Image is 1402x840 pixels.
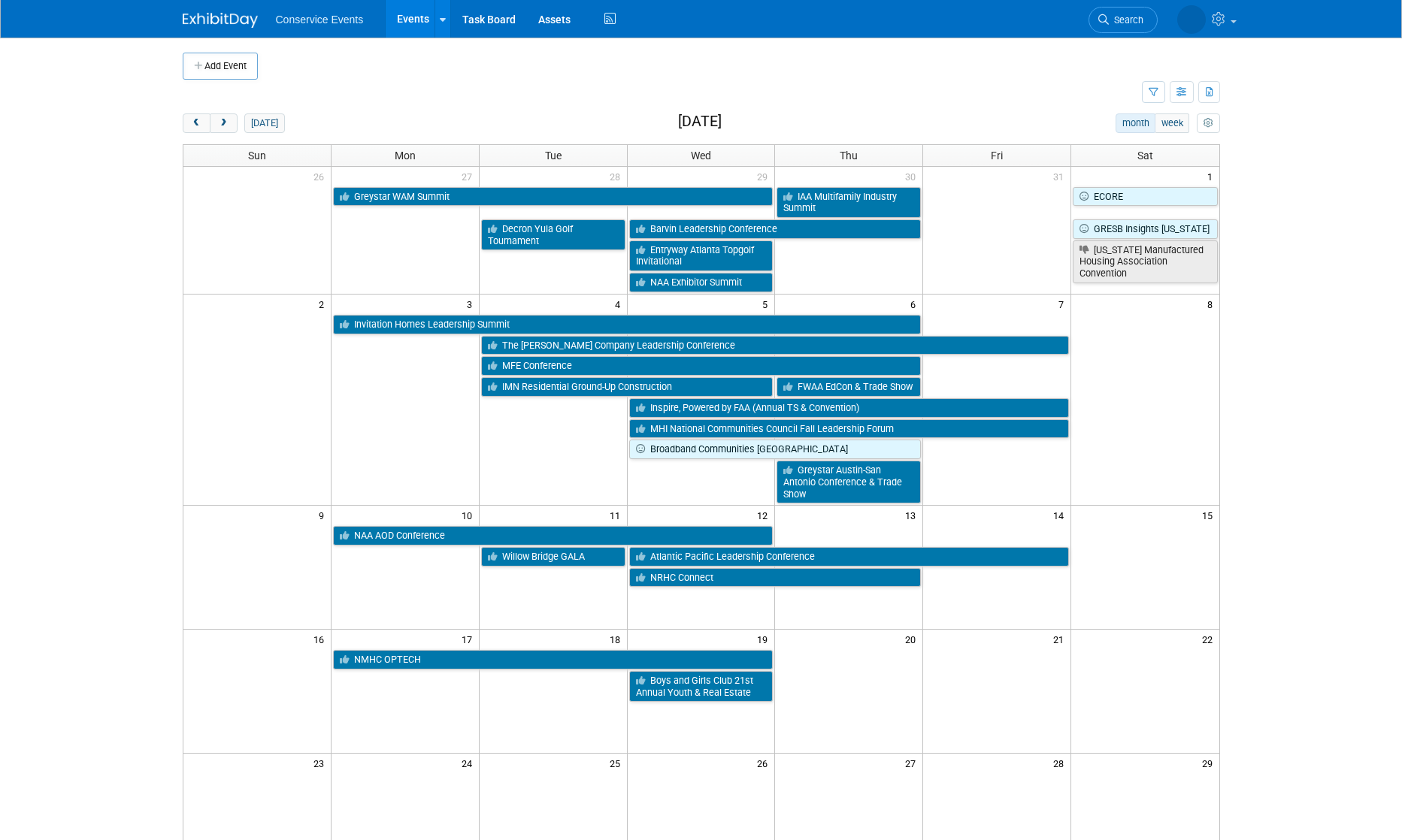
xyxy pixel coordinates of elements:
[904,630,922,648] span: 20
[904,167,922,186] span: 30
[276,14,364,26] span: Conservice Events
[248,150,266,162] span: Sun
[312,167,331,186] span: 26
[777,461,921,503] a: Greystar Austin-San Antonio Conference & Trade Show
[1155,113,1189,133] button: week
[1057,295,1070,313] span: 7
[904,754,922,772] span: 27
[1052,506,1070,524] span: 14
[678,113,722,130] h2: [DATE]
[777,187,921,218] a: IAA Multifamily Industry Summit
[333,526,774,545] a: NAA AOD Conference
[756,754,774,772] span: 26
[608,506,627,524] span: 11
[1052,630,1070,648] span: 21
[629,273,774,292] a: NAA Exhibitor Summit
[613,295,627,313] span: 4
[1116,113,1155,133] button: month
[1206,295,1219,313] span: 8
[1052,167,1070,186] span: 31
[629,419,1070,439] a: MHI National Communities Council Fall Leadership Forum
[691,150,711,162] span: Wed
[608,167,627,186] span: 28
[756,630,774,648] span: 19
[481,219,625,250] a: Decron Yula Golf Tournament
[333,187,774,207] a: Greystar WAM Summit
[1137,150,1153,162] span: Sat
[1201,630,1219,648] span: 22
[481,547,625,567] a: Willow Bridge GALA
[317,295,331,313] span: 2
[909,295,922,313] span: 6
[761,295,774,313] span: 5
[183,13,258,28] img: ExhibitDay
[465,295,479,313] span: 3
[460,167,479,186] span: 27
[317,506,331,524] span: 9
[312,754,331,772] span: 23
[629,568,922,588] a: NRHC Connect
[1177,5,1206,34] img: Amiee Griffey
[460,754,479,772] span: 24
[312,630,331,648] span: 16
[481,377,774,397] a: IMN Residential Ground-Up Construction
[1197,113,1219,133] button: myCustomButton
[629,547,1070,567] a: Atlantic Pacific Leadership Conference
[629,671,774,702] a: Boys and Girls Club 21st Annual Youth & Real Estate
[608,630,627,648] span: 18
[1073,187,1217,207] a: ECORE
[1109,14,1143,26] span: Search
[991,150,1003,162] span: Fri
[1201,754,1219,772] span: 29
[756,506,774,524] span: 12
[395,150,416,162] span: Mon
[1206,167,1219,186] span: 1
[629,219,922,239] a: Barvin Leadership Conference
[777,377,921,397] a: FWAA EdCon & Trade Show
[1204,119,1213,128] i: Personalize Calendar
[629,398,1070,418] a: Inspire, Powered by FAA (Annual TS & Convention)
[481,356,922,376] a: MFE Conference
[1073,219,1217,239] a: GRESB Insights [US_STATE]
[904,506,922,524] span: 13
[333,315,921,334] a: Invitation Homes Leadership Summit
[460,506,479,524] span: 10
[629,240,774,271] a: Entryway Atlanta Topgolf Invitational
[756,167,774,186] span: 29
[545,150,562,162] span: Tue
[210,113,238,133] button: next
[244,113,284,133] button: [DATE]
[1073,240,1217,283] a: [US_STATE] Manufactured Housing Association Convention
[608,754,627,772] span: 25
[840,150,858,162] span: Thu
[1089,7,1158,33] a: Search
[333,650,774,669] a: NMHC OPTECH
[183,53,258,80] button: Add Event
[1052,754,1070,772] span: 28
[460,630,479,648] span: 17
[183,113,210,133] button: prev
[629,440,922,459] a: Broadband Communities [GEOGRAPHIC_DATA]
[481,336,1069,355] a: The [PERSON_NAME] Company Leadership Conference
[1201,506,1219,524] span: 15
